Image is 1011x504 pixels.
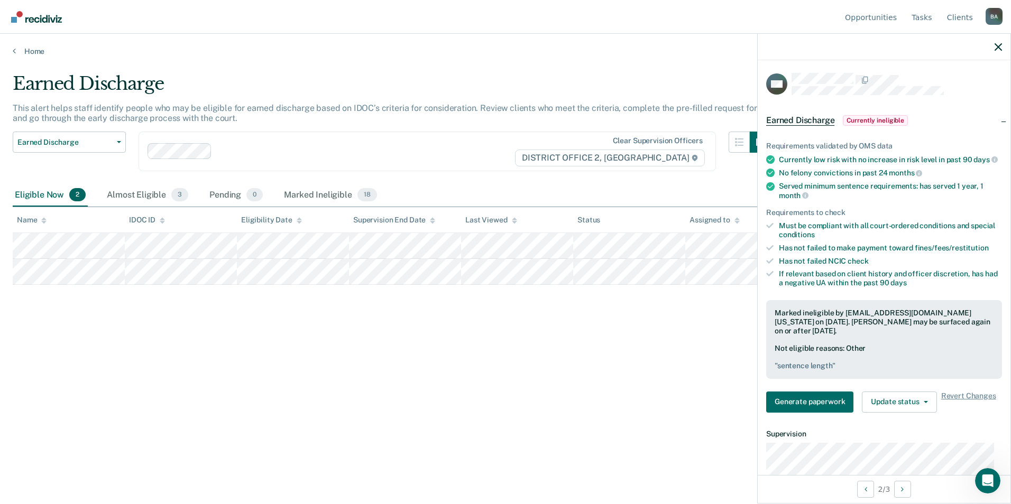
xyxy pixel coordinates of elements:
[848,257,868,265] span: check
[17,138,113,147] span: Earned Discharge
[690,216,739,225] div: Assigned to
[11,11,62,23] img: Recidiviz
[779,269,1002,287] div: If relevant based on client history and officer discretion, has had a negative UA within the past 90
[171,188,188,202] span: 3
[766,142,1002,151] div: Requirements validated by OMS data
[129,216,165,225] div: IDOC ID
[282,184,379,207] div: Marked Ineligible
[758,104,1010,137] div: Earned DischargeCurrently ineligible
[973,155,997,164] span: days
[766,391,853,413] button: Generate paperwork
[465,216,517,225] div: Last Viewed
[775,344,994,370] div: Not eligible reasons: Other
[779,244,1002,253] div: Has not failed to make payment toward
[779,257,1002,266] div: Has not failed NCIC
[357,188,377,202] span: 18
[975,468,1000,493] iframe: Intercom live chat
[862,391,936,413] button: Update status
[13,103,766,123] p: This alert helps staff identify people who may be eligible for earned discharge based on IDOC’s c...
[941,391,996,413] span: Revert Changes
[915,244,989,252] span: fines/fees/restitution
[779,182,1002,200] div: Served minimum sentence requirements: has served 1 year, 1
[241,216,302,225] div: Eligibility Date
[207,184,265,207] div: Pending
[613,136,703,145] div: Clear supervision officers
[17,216,47,225] div: Name
[894,481,911,498] button: Next Opportunity
[889,169,922,177] span: months
[779,155,1002,164] div: Currently low risk with no increase in risk level in past 90
[577,216,600,225] div: Status
[246,188,263,202] span: 0
[515,150,705,166] span: DISTRICT OFFICE 2, [GEOGRAPHIC_DATA]
[986,8,1003,25] button: Profile dropdown button
[353,216,435,225] div: Supervision End Date
[13,184,88,207] div: Eligible Now
[843,115,908,126] span: Currently ineligible
[105,184,190,207] div: Almost Eligible
[13,73,771,103] div: Earned Discharge
[766,430,1002,438] dt: Supervision
[766,391,858,413] a: Navigate to form link
[890,278,906,287] span: days
[758,475,1010,503] div: 2 / 3
[775,361,994,370] pre: " sentence length "
[766,115,834,126] span: Earned Discharge
[13,46,998,56] a: Home
[779,230,815,239] span: conditions
[986,8,1003,25] div: B A
[779,221,1002,239] div: Must be compliant with all court-ordered conditions and special
[857,481,874,498] button: Previous Opportunity
[69,188,86,202] span: 2
[775,309,994,335] div: Marked ineligible by [EMAIL_ADDRESS][DOMAIN_NAME][US_STATE] on [DATE]. [PERSON_NAME] may be surfa...
[779,168,1002,178] div: No felony convictions in past 24
[766,208,1002,217] div: Requirements to check
[779,191,808,200] span: month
